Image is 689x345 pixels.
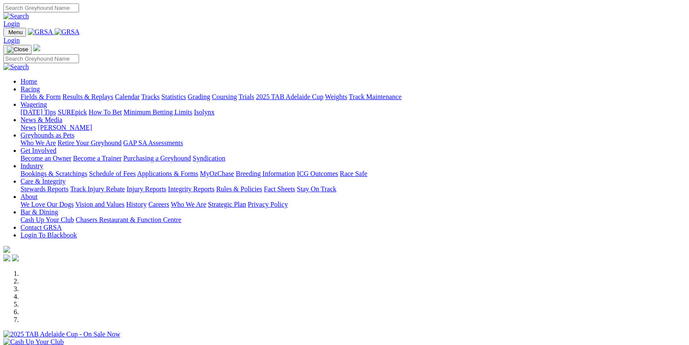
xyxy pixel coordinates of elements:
div: About [21,201,686,208]
div: Care & Integrity [21,185,686,193]
input: Search [3,3,79,12]
a: Cash Up Your Club [21,216,74,223]
div: Greyhounds as Pets [21,139,686,147]
a: Integrity Reports [168,185,214,193]
img: logo-grsa-white.png [33,44,40,51]
div: News & Media [21,124,686,132]
div: Industry [21,170,686,178]
a: History [126,201,147,208]
a: 2025 TAB Adelaide Cup [256,93,323,100]
a: Wagering [21,101,47,108]
div: Get Involved [21,155,686,162]
a: Minimum Betting Limits [123,108,192,116]
a: News [21,124,36,131]
img: 2025 TAB Adelaide Cup - On Sale Now [3,330,120,338]
a: Care & Integrity [21,178,66,185]
a: Grading [188,93,210,100]
a: Fact Sheets [264,185,295,193]
input: Search [3,54,79,63]
a: About [21,193,38,200]
a: Login To Blackbook [21,231,77,239]
span: Menu [9,29,23,35]
a: [PERSON_NAME] [38,124,92,131]
img: Search [3,12,29,20]
a: Racing [21,85,40,93]
a: Race Safe [340,170,367,177]
a: Bar & Dining [21,208,58,216]
img: Close [7,46,28,53]
a: Careers [148,201,169,208]
a: Login [3,20,20,27]
a: Privacy Policy [248,201,288,208]
a: Stay On Track [297,185,336,193]
a: Purchasing a Greyhound [123,155,191,162]
div: Wagering [21,108,686,116]
a: Become an Owner [21,155,71,162]
a: How To Bet [89,108,122,116]
a: Vision and Values [75,201,124,208]
a: Industry [21,162,43,170]
button: Toggle navigation [3,45,32,54]
a: Retire Your Greyhound [58,139,122,146]
a: Stewards Reports [21,185,68,193]
a: MyOzChase [200,170,234,177]
div: Bar & Dining [21,216,686,224]
a: Greyhounds as Pets [21,132,74,139]
a: Track Maintenance [349,93,402,100]
a: Contact GRSA [21,224,62,231]
a: Rules & Policies [216,185,262,193]
img: GRSA [55,28,80,36]
a: Strategic Plan [208,201,246,208]
a: Results & Replays [62,93,113,100]
a: Chasers Restaurant & Function Centre [76,216,181,223]
a: SUREpick [58,108,87,116]
img: twitter.svg [12,254,19,261]
img: Search [3,63,29,71]
a: Bookings & Scratchings [21,170,87,177]
a: GAP SA Assessments [123,139,183,146]
a: Trials [238,93,254,100]
a: Tracks [141,93,160,100]
a: Calendar [115,93,140,100]
a: Weights [325,93,347,100]
a: Who We Are [21,139,56,146]
a: Schedule of Fees [89,170,135,177]
a: [DATE] Tips [21,108,56,116]
a: Who We Are [171,201,206,208]
a: Track Injury Rebate [70,185,125,193]
div: Racing [21,93,686,101]
a: Applications & Forms [137,170,198,177]
a: Home [21,78,37,85]
img: facebook.svg [3,254,10,261]
button: Toggle navigation [3,28,26,37]
a: Become a Trainer [73,155,122,162]
img: GRSA [28,28,53,36]
a: We Love Our Dogs [21,201,73,208]
a: ICG Outcomes [297,170,338,177]
a: Fields & Form [21,93,61,100]
a: Breeding Information [236,170,295,177]
a: Injury Reports [126,185,166,193]
a: Coursing [212,93,237,100]
a: Syndication [193,155,225,162]
a: Isolynx [194,108,214,116]
a: Statistics [161,93,186,100]
a: Login [3,37,20,44]
a: News & Media [21,116,62,123]
img: logo-grsa-white.png [3,246,10,253]
a: Get Involved [21,147,56,154]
